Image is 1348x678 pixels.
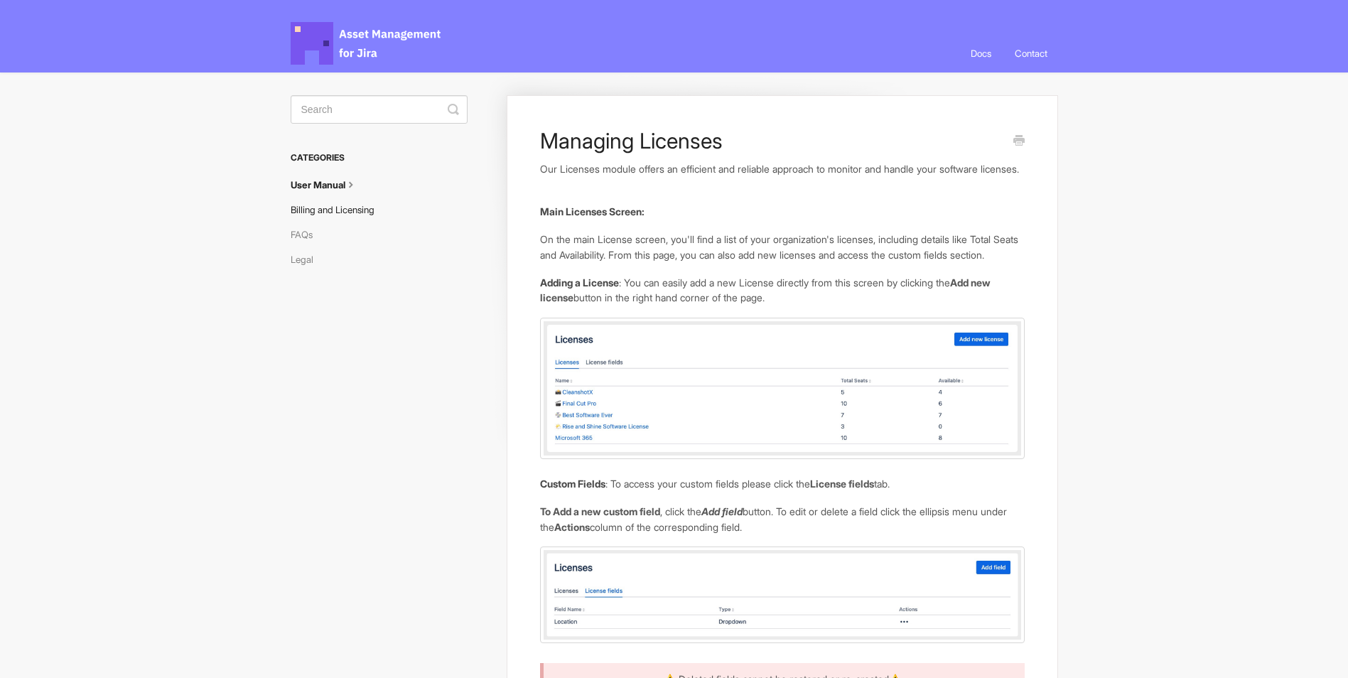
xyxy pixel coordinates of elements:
[540,547,1024,642] img: file-MqFPEDZttU.jpg
[554,521,590,533] b: Actions
[540,275,1024,306] p: : You can easily add a new License directly from this screen by clicking the button in the right ...
[540,276,619,289] strong: Adding a License
[291,223,323,246] a: FAQs
[291,248,324,271] a: Legal
[960,34,1002,72] a: Docs
[540,478,605,490] strong: Custom Fields
[810,478,874,490] b: License fields
[1013,134,1025,149] a: Print this Article
[1004,34,1058,72] a: Contact
[540,161,1024,177] p: Our Licenses module offers an efficient and reliable approach to monitor and handle your software...
[291,173,369,196] a: User Manual
[540,205,645,217] strong: Main Licenses Screen:
[291,145,468,171] h3: Categories
[540,232,1024,262] p: On the main License screen, you'll find a list of your organization's licenses, including details...
[291,22,443,65] span: Asset Management for Jira Docs
[540,318,1024,459] img: file-42Hoaol4Sj.jpg
[540,505,660,517] b: To Add a new custom field
[540,128,1003,154] h1: Managing Licenses
[540,476,1024,492] p: : To access your custom fields please click the tab.
[701,505,743,517] b: Add field
[291,95,468,124] input: Search
[540,504,1024,534] p: , click the button. To edit or delete a field click the ellipsis menu under the column of the cor...
[291,198,385,221] a: Billing and Licensing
